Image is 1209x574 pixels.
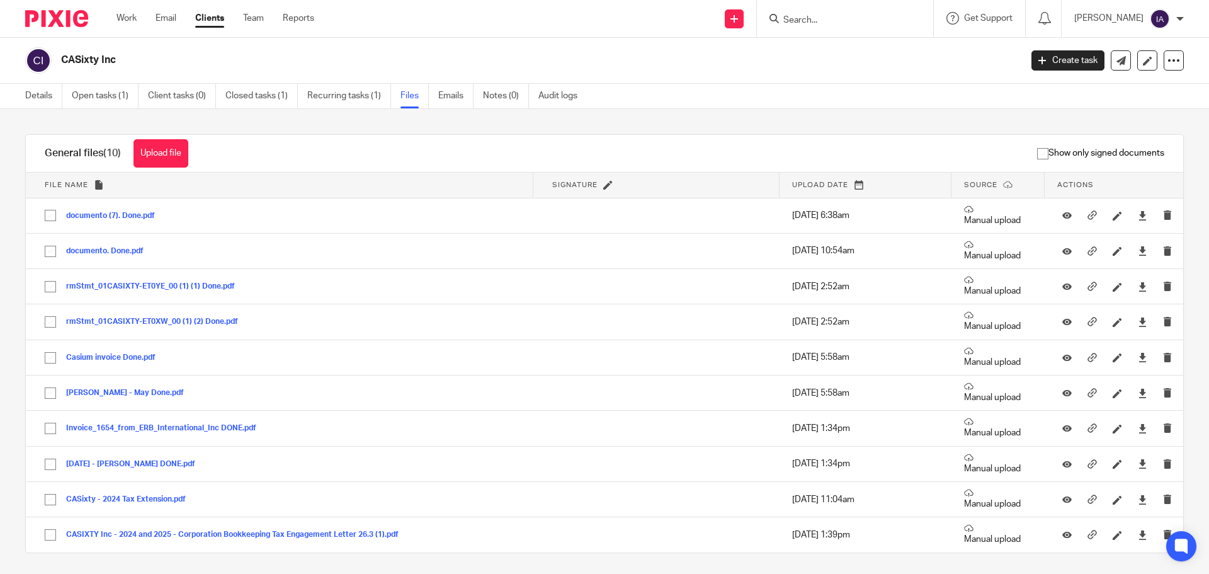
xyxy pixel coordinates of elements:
p: Manual upload [964,347,1032,369]
p: [DATE] 10:54am [792,244,939,257]
button: Invoice_1654_from_ERB_International_Inc DONE.pdf [66,424,266,433]
p: Manual upload [964,524,1032,546]
p: Manual upload [964,417,1032,439]
input: Select [38,381,62,405]
p: [DATE] 6:38am [792,209,939,222]
p: Manual upload [964,275,1032,297]
a: Audit logs [538,84,587,108]
input: Select [38,416,62,440]
a: Download [1138,209,1147,222]
button: documento (7). Done.pdf [66,212,164,221]
p: [DATE] 2:52am [792,280,939,293]
span: Source [964,181,997,188]
a: Notes (0) [483,84,529,108]
span: Actions [1057,181,1094,188]
p: [DATE] 1:39pm [792,529,939,541]
p: Manual upload [964,240,1032,262]
span: Show only signed documents [1037,147,1164,159]
button: Upload file [133,139,188,168]
a: Details [25,84,62,108]
input: Select [38,523,62,547]
p: [DATE] 5:58am [792,351,939,364]
a: Work [116,12,137,25]
a: Email [156,12,176,25]
p: Manual upload [964,311,1032,333]
input: Select [38,488,62,512]
a: Closed tasks (1) [225,84,298,108]
span: File name [45,181,88,188]
h1: General files [45,147,121,160]
img: svg%3E [1150,9,1170,29]
a: Download [1138,422,1147,435]
input: Select [38,452,62,476]
a: Download [1138,529,1147,541]
a: Download [1138,351,1147,364]
p: [PERSON_NAME] [1074,12,1144,25]
input: Select [38,346,62,370]
img: svg%3E [25,47,52,74]
a: Create task [1031,50,1104,71]
button: rmStmt_01CASIXTY-ET0YE_00 (1) (1) Done.pdf [66,282,244,291]
button: documento. Done.pdf [66,247,153,256]
h2: CASixty Inc [61,54,822,67]
p: [DATE] 5:58am [792,387,939,399]
input: Select [38,310,62,334]
span: Get Support [964,14,1013,23]
button: rmStmt_01CASIXTY-ET0XW_00 (1) (2) Done.pdf [66,318,247,326]
a: Files [400,84,429,108]
p: [DATE] 11:04am [792,493,939,506]
input: Select [38,239,62,263]
a: Team [243,12,264,25]
a: Download [1138,244,1147,257]
button: Casium invoice Done.pdf [66,353,165,362]
p: Manual upload [964,205,1032,227]
a: Download [1138,280,1147,293]
p: [DATE] 2:52am [792,316,939,328]
span: Upload date [792,181,848,188]
input: Search [782,15,895,26]
a: Client tasks (0) [148,84,216,108]
a: Recurring tasks (1) [307,84,391,108]
button: CASIXTY Inc - 2024 and 2025 - Corporation Bookkeeping Tax Engagement Letter 26.3 (1).pdf [66,531,408,539]
p: Manual upload [964,453,1032,475]
input: Select [38,204,62,227]
button: [PERSON_NAME] - May Done.pdf [66,389,193,398]
p: [DATE] 1:34pm [792,457,939,470]
span: Signature [552,181,598,188]
button: CASixty - 2024 Tax Extension.pdf [66,495,195,504]
a: Open tasks (1) [72,84,139,108]
a: Download [1138,493,1147,506]
a: Download [1138,457,1147,470]
a: Reports [283,12,314,25]
a: Emails [438,84,474,108]
input: Select [38,275,62,299]
img: Pixie [25,10,88,27]
span: (10) [103,148,121,158]
p: Manual upload [964,488,1032,510]
p: Manual upload [964,382,1032,404]
a: Download [1138,316,1147,328]
a: Clients [195,12,224,25]
button: [DATE] - [PERSON_NAME] DONE.pdf [66,460,205,469]
p: [DATE] 1:34pm [792,422,939,435]
a: Download [1138,387,1147,399]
